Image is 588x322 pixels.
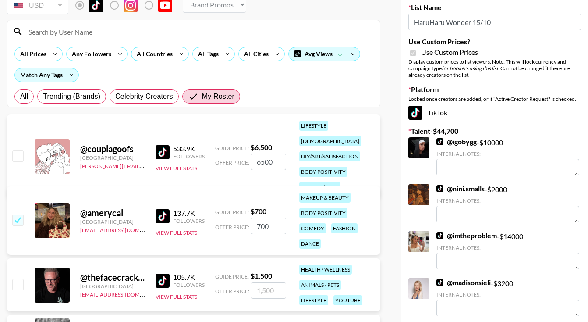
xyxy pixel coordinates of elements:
[15,47,48,61] div: All Prices
[436,291,579,298] div: Internal Notes:
[299,121,328,131] div: lifestyle
[299,136,361,146] div: [DEMOGRAPHIC_DATA]
[173,209,205,218] div: 137.7K
[156,145,170,159] img: TikTok
[215,209,249,215] span: Guide Price:
[15,68,78,82] div: Match Any Tags
[202,91,234,102] span: My Roster
[215,288,249,294] span: Offer Price:
[80,225,168,233] a: [EMAIL_ADDRESS][DOMAIN_NAME]
[333,295,362,305] div: youtube
[408,127,581,136] label: Talent - $ 44,700
[156,165,197,172] button: View Full Stats
[436,279,443,286] img: TikTok
[442,65,498,72] em: for bookers using this list
[251,143,272,151] strong: $ 6,500
[251,218,286,234] input: 700
[436,184,579,222] div: - $ 2000
[299,182,340,192] div: gaming/tech
[80,208,145,218] div: @ amerycal
[67,47,113,61] div: Any Followers
[408,58,581,78] div: Display custom prices to list viewers. Note: This will lock currency and campaign type . Cannot b...
[20,91,28,102] span: All
[239,47,270,61] div: All Cities
[173,218,205,224] div: Followers
[299,295,328,305] div: lifestyle
[80,272,145,283] div: @ thefacecracker
[299,193,351,203] div: makeup & beauty
[436,138,443,145] img: TikTok
[251,282,286,299] input: 1,500
[436,278,491,287] a: @madisonsieli
[156,209,170,223] img: TikTok
[408,106,581,120] div: TikTok
[80,154,145,161] div: [GEOGRAPHIC_DATA]
[173,273,205,282] div: 105.7K
[156,293,197,300] button: View Full Stats
[299,239,321,249] div: dance
[215,273,249,280] span: Guide Price:
[299,208,347,218] div: body positivity
[251,154,286,170] input: 6,500
[251,207,266,215] strong: $ 700
[193,47,220,61] div: All Tags
[80,161,210,169] a: [PERSON_NAME][EMAIL_ADDRESS][DOMAIN_NAME]
[131,47,174,61] div: All Countries
[436,150,579,157] div: Internal Notes:
[408,37,581,46] label: Use Custom Prices?
[436,184,485,193] a: @nini.smalls
[299,151,360,161] div: diy/art/satisfaction
[436,278,579,316] div: - $ 3200
[436,232,443,239] img: TikTok
[436,137,579,175] div: - $ 10000
[331,223,358,233] div: fashion
[436,231,497,240] a: @imtheproblem
[299,167,347,177] div: body positivity
[299,265,352,275] div: health / wellness
[436,231,579,269] div: - $ 14000
[421,48,478,57] span: Use Custom Prices
[156,229,197,236] button: View Full Stats
[173,282,205,288] div: Followers
[80,283,145,290] div: [GEOGRAPHIC_DATA]
[173,153,205,160] div: Followers
[115,91,173,102] span: Celebrity Creators
[408,3,581,12] label: List Name
[408,85,581,94] label: Platform
[80,218,145,225] div: [GEOGRAPHIC_DATA]
[215,159,249,166] span: Offer Price:
[215,224,249,230] span: Offer Price:
[80,143,145,154] div: @ couplagoofs
[251,272,272,280] strong: $ 1,500
[156,274,170,288] img: TikTok
[436,185,443,192] img: TikTok
[173,144,205,153] div: 533.9K
[436,137,477,146] a: @igobygg
[289,47,360,61] div: Avg Views
[23,25,375,39] input: Search by User Name
[215,145,249,151] span: Guide Price:
[436,197,579,204] div: Internal Notes:
[43,91,100,102] span: Trending (Brands)
[408,96,581,102] div: Locked once creators are added, or if "Active Creator Request" is checked.
[80,290,168,298] a: [EMAIL_ADDRESS][DOMAIN_NAME]
[299,223,326,233] div: comedy
[436,244,579,251] div: Internal Notes:
[299,280,341,290] div: animals / pets
[408,106,422,120] img: TikTok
